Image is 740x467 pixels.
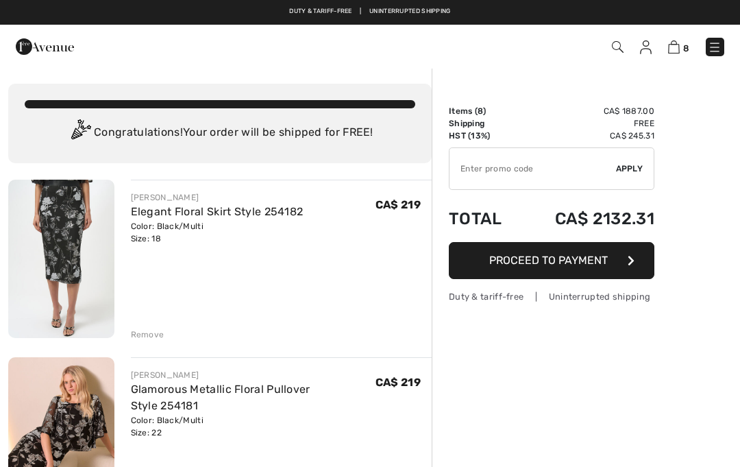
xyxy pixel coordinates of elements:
[449,290,654,303] div: Duty & tariff-free | Uninterrupted shipping
[131,414,375,439] div: Color: Black/Multi Size: 22
[131,205,304,218] a: Elegant Floral Skirt Style 254182
[449,130,520,142] td: HST (13%)
[668,38,689,55] a: 8
[375,376,421,389] span: CA$ 219
[683,43,689,53] span: 8
[449,117,520,130] td: Shipping
[668,40,680,53] img: Shopping Bag
[616,163,643,175] span: Apply
[131,220,304,245] div: Color: Black/Multi Size: 18
[489,254,608,267] span: Proceed to Payment
[8,180,114,338] img: Elegant Floral Skirt Style 254182
[131,383,310,412] a: Glamorous Metallic Floral Pullover Style 254181
[16,39,74,52] a: 1ère Avenue
[520,117,654,130] td: Free
[449,105,520,117] td: Items ( )
[16,33,74,60] img: 1ère Avenue
[449,242,654,279] button: Proceed to Payment
[449,148,616,189] input: Promo code
[640,40,652,54] img: My Info
[131,328,164,341] div: Remove
[520,105,654,117] td: CA$ 1887.00
[478,106,483,116] span: 8
[25,119,415,147] div: Congratulations! Your order will be shipped for FREE!
[131,191,304,204] div: [PERSON_NAME]
[520,130,654,142] td: CA$ 245.31
[612,41,624,53] img: Search
[66,119,94,147] img: Congratulation2.svg
[131,369,375,381] div: [PERSON_NAME]
[375,198,421,211] span: CA$ 219
[520,195,654,242] td: CA$ 2132.31
[449,195,520,242] td: Total
[708,40,721,54] img: Menu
